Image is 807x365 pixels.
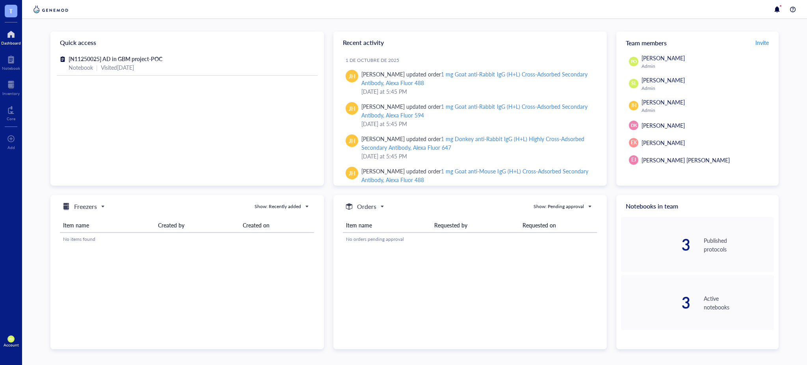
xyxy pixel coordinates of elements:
div: Account [4,343,19,347]
th: Requested by [431,218,519,233]
div: [DATE] at 5:45 PM [361,119,594,128]
div: 1 de octubre de 2025 [346,57,601,63]
span: T [9,6,13,16]
a: JH[PERSON_NAME] updated order1 mg Goat anti-Rabbit IgG (H+L) Cross-Adsorbed Secondary Antibody, A... [340,99,601,131]
th: Created on [240,218,314,233]
th: Item name [60,218,155,233]
span: [PERSON_NAME] [642,139,685,147]
div: Admin [642,107,771,114]
div: Admin [642,85,771,91]
div: [PERSON_NAME] updated order [361,167,594,184]
span: [N11250025] AD in GBM project-POC [69,55,162,63]
div: Notebooks in team [616,195,779,217]
span: JH [349,169,355,177]
h5: Orders [357,202,376,211]
div: Add [7,145,15,150]
span: JH [349,136,355,145]
th: Requested on [519,218,597,233]
span: [PERSON_NAME] [642,54,685,62]
div: Core [7,116,15,121]
span: PO [9,337,13,341]
span: [PERSON_NAME] [642,121,685,129]
a: Notebook [2,53,20,71]
div: 1 mg Donkey anti-Rabbit IgG (H+L) Highly Cross-Adsorbed Secondary Antibody, Alexa Fluor 647 [361,135,584,151]
a: Core [7,104,15,121]
span: Invite [755,39,769,47]
a: JH[PERSON_NAME] updated order1 mg Goat anti-Mouse IgG (H+L) Cross-Adsorbed Secondary Antibody, Al... [340,164,601,196]
img: genemod-logo [32,5,70,14]
div: 3 [621,237,691,253]
div: [PERSON_NAME] updated order [361,70,594,87]
div: 1 mg Goat anti-Rabbit IgG (H+L) Cross-Adsorbed Secondary Antibody, Alexa Fluor 488 [361,70,588,87]
span: PO [630,58,637,65]
div: Inventory [2,91,20,96]
th: Item name [343,218,431,233]
div: | [96,63,98,72]
span: JH [631,102,636,109]
div: Show: Pending approval [534,203,584,210]
div: Published protocols [704,236,774,253]
div: Recent activity [333,32,607,54]
div: [PERSON_NAME] updated order [361,102,594,119]
div: Quick access [50,32,324,54]
div: No items found [63,236,311,243]
div: 1 mg Goat anti-Rabbit IgG (H+L) Cross-Adsorbed Secondary Antibody, Alexa Fluor 594 [361,102,588,119]
div: Show: Recently added [255,203,301,210]
span: EK [631,139,637,146]
a: JH[PERSON_NAME] updated order1 mg Donkey anti-Rabbit IgG (H+L) Highly Cross-Adsorbed Secondary An... [340,131,601,164]
span: [PERSON_NAME] [642,98,685,106]
div: [PERSON_NAME] updated order [361,134,594,152]
div: 3 [621,295,691,311]
a: JH[PERSON_NAME] updated order1 mg Goat anti-Rabbit IgG (H+L) Cross-Adsorbed Secondary Antibody, A... [340,67,601,99]
div: Dashboard [1,41,21,45]
span: JH [349,72,355,80]
div: Notebook [69,63,93,72]
a: Dashboard [1,28,21,45]
span: JH [349,104,355,113]
div: [DATE] at 5:45 PM [361,152,594,160]
button: Invite [755,36,769,49]
div: [DATE] at 5:45 PM [361,87,594,96]
span: [PERSON_NAME] [PERSON_NAME] [642,156,730,164]
div: Team members [616,32,779,54]
div: No orders pending approval [346,236,594,243]
div: Notebook [2,66,20,71]
span: [PERSON_NAME] [642,76,685,84]
span: EJ [631,156,636,164]
h5: Freezers [74,202,97,211]
div: Visited [DATE] [101,63,134,72]
a: Inventory [2,78,20,96]
div: Active notebooks [704,294,774,311]
div: 1 mg Goat anti-Mouse IgG (H+L) Cross-Adsorbed Secondary Antibody, Alexa Fluor 488 [361,167,588,184]
span: SL [631,80,636,87]
th: Created by [155,218,240,233]
div: Admin [642,63,771,69]
span: DK [630,122,637,129]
